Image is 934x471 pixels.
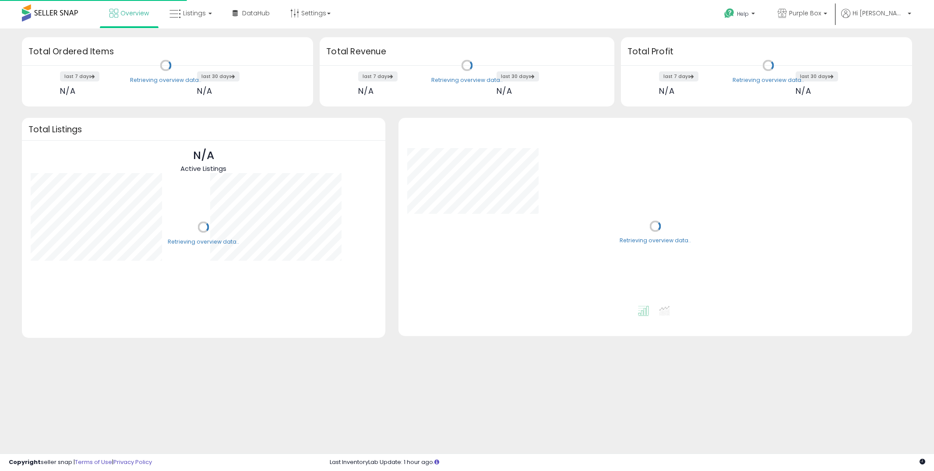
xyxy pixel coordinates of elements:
[242,9,270,18] span: DataHub
[789,9,821,18] span: Purple Box
[724,8,735,19] i: Get Help
[733,76,804,84] div: Retrieving overview data..
[853,9,905,18] span: Hi [PERSON_NAME]
[841,9,911,28] a: Hi [PERSON_NAME]
[717,1,764,28] a: Help
[168,238,239,246] div: Retrieving overview data..
[737,10,749,18] span: Help
[620,237,691,245] div: Retrieving overview data..
[183,9,206,18] span: Listings
[120,9,149,18] span: Overview
[431,76,503,84] div: Retrieving overview data..
[130,76,201,84] div: Retrieving overview data..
